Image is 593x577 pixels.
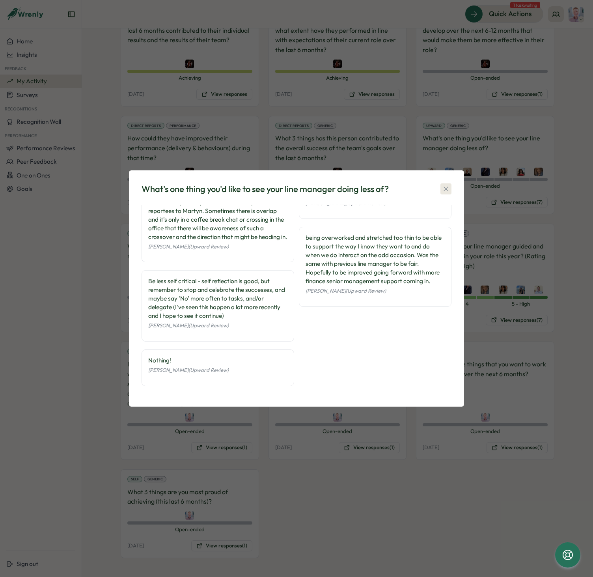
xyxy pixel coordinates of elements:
div: Nothing! [148,356,287,365]
div: Be less self critical - self reflection is good, but remember to stop and celebrate the successes... [148,277,287,320]
span: [PERSON_NAME] (Upward Review) [148,243,229,250]
span: [PERSON_NAME] (Upward Review) [148,322,229,329]
div: being overworked and stretched too thin to be able to support the way I know they want to and do ... [306,233,445,286]
div: What's one thing you'd like to see your line manager doing less of? [142,183,389,195]
span: [PERSON_NAME] (Upward Review) [148,367,229,373]
div: I’d like to see less siloed decision-making with other departments. I don't like to have meetings... [148,172,287,241]
span: [PERSON_NAME] (Upward Review) [306,288,386,294]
